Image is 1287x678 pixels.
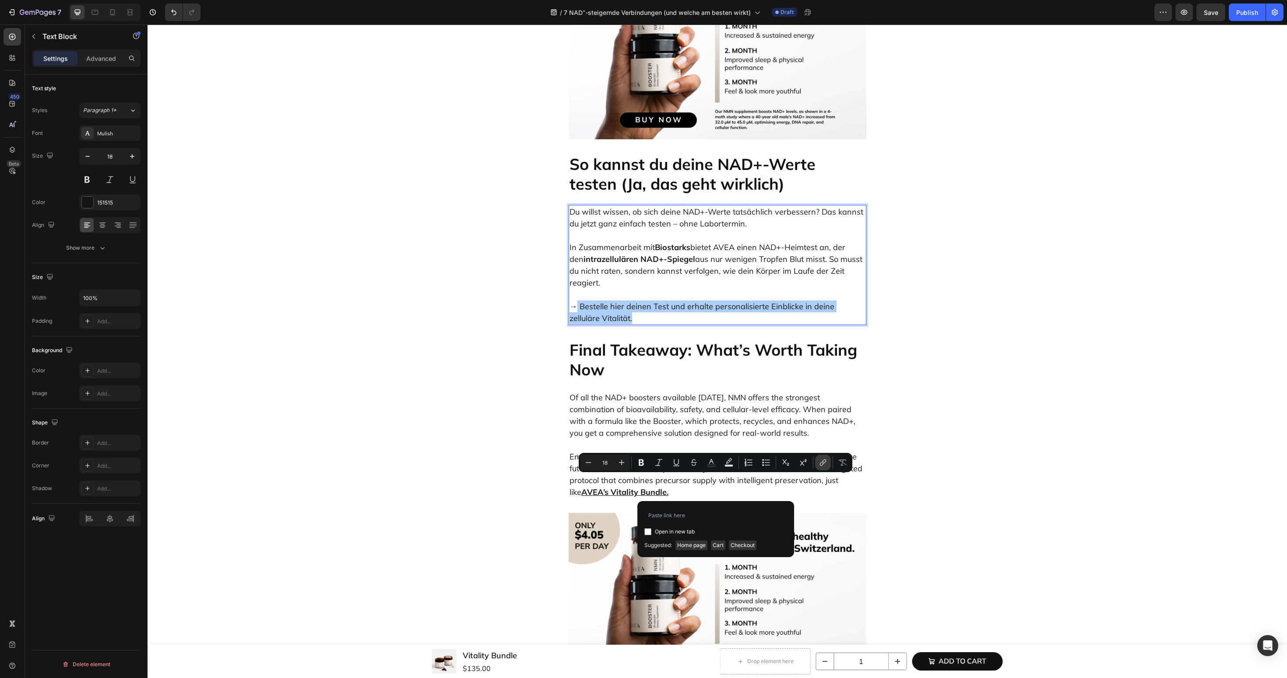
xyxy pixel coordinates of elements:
strong: intrazellulären NAD+-Spiegel [436,230,548,240]
div: Publish [1236,8,1258,17]
input: quantity [686,629,741,645]
span: Draft [781,8,794,16]
div: Text style [32,85,56,92]
div: Mulish [97,130,138,138]
div: Corner [32,462,49,470]
div: Drop element here [600,633,646,640]
div: Width [32,294,46,302]
div: Color [32,198,46,206]
span: Paragraph 1* [83,106,116,114]
span: Save [1204,9,1218,16]
div: Delete element [62,659,110,670]
div: Add... [97,462,138,470]
p: In Zusammenarbeit mit bietet AVEA einen NAD+-Heimtest an, der den aus nur wenigen Tropfen Blut mi... [422,205,718,264]
iframe: Design area [148,25,1287,678]
span: Open in new tab [655,526,695,537]
button: Paragraph 1* [79,102,141,118]
div: Size [32,272,55,283]
button: decrement [669,629,686,645]
div: Shadow [32,484,52,492]
div: Color [32,367,46,374]
div: Rich Text Editor. Editing area: main [421,180,719,300]
div: Border [32,439,49,447]
div: Show more [66,244,107,252]
input: Paste link here [644,508,787,522]
span: 7 NAD⁺-steigernde Verbindungen (und welche am besten wirkt) [564,8,751,17]
span: Home page [675,540,707,550]
div: Align [32,513,57,525]
div: Size [32,150,55,162]
p: Du willst wissen, ob sich deine NAD+-Werte tatsächlich verbessern? Das kannst du jetzt ganz einfa... [422,181,718,205]
div: Editor contextual toolbar [579,453,852,472]
button: Save [1196,4,1225,21]
p: Settings [43,54,68,63]
div: Add... [97,390,138,398]
div: Add... [97,367,138,375]
p: Emerging compounds like NMNH and DNR may become more important in the future. For now, the most p... [422,414,718,473]
p: → Bestelle hier deinen Test und erhalte personalisierte Einblicke in deine zelluläre Vitalität. [422,264,718,300]
div: Add... [97,439,138,447]
input: Auto [80,290,140,306]
h2: Rich Text Editor. Editing area: main [421,129,719,170]
span: Checkout [729,540,756,550]
button: Add to cart [764,628,855,646]
div: Font [32,129,43,137]
button: Delete element [32,657,141,671]
p: Of all the NAD+ boosters available [DATE], NMN offers the strongest combination of bioavailabilit... [422,367,718,414]
div: Padding [32,317,52,325]
div: Add... [97,318,138,325]
h1: Vitality Bundle [314,624,370,638]
a: AVEA’s Vitality Bundle. [434,463,521,473]
div: Undo/Redo [165,4,200,21]
div: Open Intercom Messenger [1257,635,1278,656]
div: 151515 [97,199,138,207]
span: Suggested: [644,540,672,550]
div: Styles [32,106,47,114]
button: increment [741,629,759,645]
p: Text Block [42,31,117,42]
button: Publish [1229,4,1266,21]
div: $135.00 [314,638,370,650]
div: Image [32,389,47,397]
button: Show more [32,240,141,256]
div: 450 [8,93,21,100]
span: / [560,8,562,17]
div: Background [32,345,74,357]
div: Add... [97,485,138,493]
div: Align [32,219,56,231]
button: 7 [4,4,65,21]
p: Advanced [86,54,116,63]
p: So kannst du deine NAD+-Werte testen (Ja, das geht wirklich) [422,130,718,169]
div: Shape [32,417,60,429]
img: gempages_537282813339108432-a73cc525-4856-4865-bbaf-6781fd9e4130.webp [421,488,719,656]
h2: Final Takeaway: What’s Worth Taking Now [421,314,719,356]
span: Cart [711,540,725,550]
div: Beta [7,160,21,167]
p: 7 [57,7,61,18]
strong: Biostarks [507,218,543,228]
div: Add to cart [791,631,839,643]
